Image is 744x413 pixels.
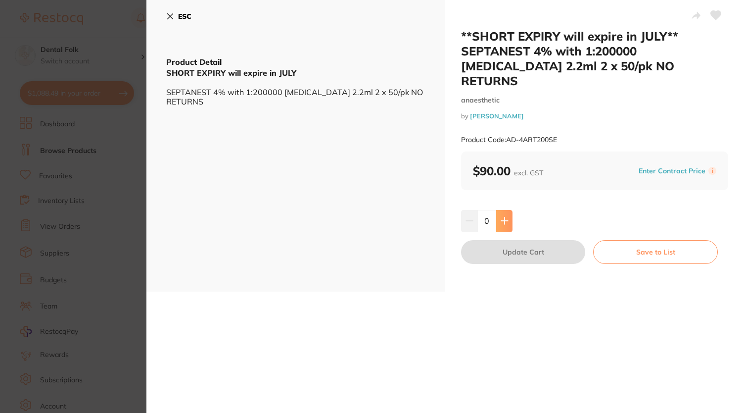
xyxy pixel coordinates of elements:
button: ESC [166,8,191,25]
small: by [461,112,728,120]
small: anaesthetic [461,96,728,104]
span: excl. GST [514,168,543,177]
b: $90.00 [473,163,543,178]
button: Save to List [593,240,718,264]
a: [PERSON_NAME] [470,112,524,120]
b: SHORT EXPIRY will expire in JULY [166,68,296,78]
h2: **SHORT EXPIRY will expire in JULY** SEPTANEST 4% with 1:200000 [MEDICAL_DATA] 2.2ml 2 x 50/pk NO... [461,29,728,88]
button: Update Cart [461,240,585,264]
div: SEPTANEST 4% with 1:200000 [MEDICAL_DATA] 2.2ml 2 x 50/pk NO RETURNS [166,67,425,106]
small: Product Code: AD-4ART200SE [461,136,557,144]
b: Product Detail [166,57,222,67]
b: ESC [178,12,191,21]
button: Enter Contract Price [636,166,708,176]
label: i [708,167,716,175]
